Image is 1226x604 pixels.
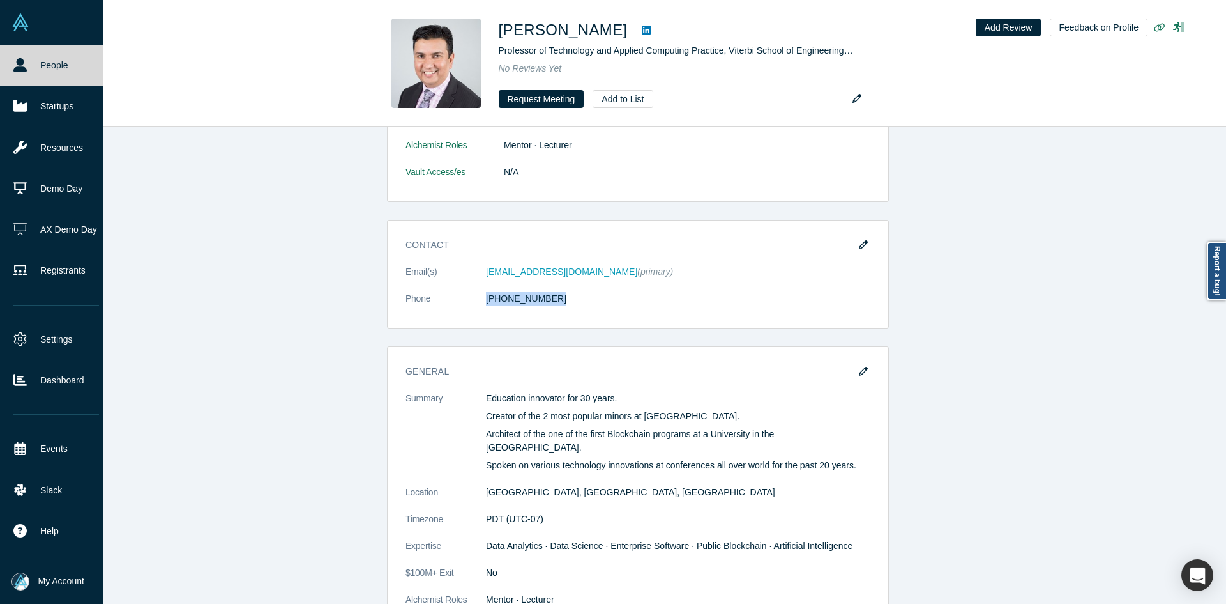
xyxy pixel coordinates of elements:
[405,166,504,192] dt: Vault Access/es
[486,566,870,580] dd: No
[504,139,870,152] dd: Mentor · Lecturer
[405,392,486,486] dt: Summary
[486,410,870,423] p: Creator of the 2 most popular minors at [GEOGRAPHIC_DATA].
[11,573,29,591] img: Mia Scott's Account
[486,513,870,526] dd: PDT (UTC-07)
[405,566,486,593] dt: $100M+ Exit
[405,238,852,252] h3: Contact
[405,539,486,566] dt: Expertise
[405,365,852,378] h3: General
[11,13,29,31] img: Alchemist Vault Logo
[486,486,870,499] dd: [GEOGRAPHIC_DATA], [GEOGRAPHIC_DATA], [GEOGRAPHIC_DATA]
[486,293,566,304] a: [PHONE_NUMBER]
[499,63,562,74] span: No Reviews Yet
[11,573,84,591] button: My Account
[1207,242,1226,300] a: Report a bug!
[499,90,584,108] button: Request Meeting
[593,90,653,108] button: Add to List
[499,45,1001,56] span: Professor of Technology and Applied Computing Practice, Viterbi School of Engineering at
[637,267,673,277] span: (primary)
[40,525,59,538] span: Help
[486,392,870,405] p: Education innovator for 30 years.
[1050,19,1147,36] button: Feedback on Profile
[486,541,852,551] span: Data Analytics · Data Science · Enterprise Software · Public Blockchain · Artificial Intelligence
[405,513,486,539] dt: Timezone
[499,19,628,42] h1: [PERSON_NAME]
[405,486,486,513] dt: Location
[38,575,84,588] span: My Account
[391,19,481,108] img: Nitin Kale's Profile Image
[504,166,870,179] dd: N/A
[486,267,637,277] a: [EMAIL_ADDRESS][DOMAIN_NAME]
[405,139,504,166] dt: Alchemist Roles
[405,292,486,319] dt: Phone
[854,45,1001,56] a: [GEOGRAPHIC_DATA][US_STATE]
[976,19,1041,36] button: Add Review
[486,428,870,454] p: Architect of the one of the first Blockchain programs at a University in the [GEOGRAPHIC_DATA].
[486,459,870,472] p: Spoken on various technology innovations at conferences all over world for the past 20 years.
[405,265,486,292] dt: Email(s)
